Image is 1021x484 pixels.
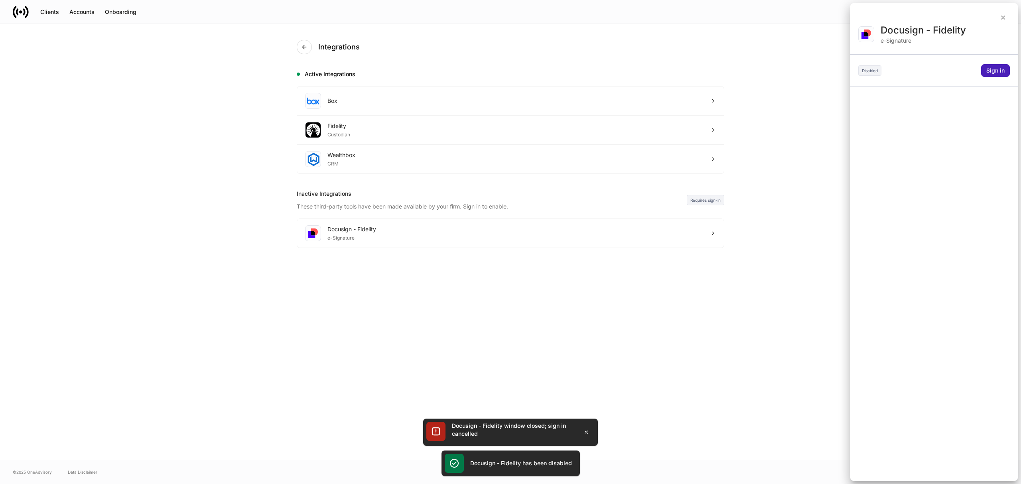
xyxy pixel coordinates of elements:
div: Docusign - Fidelity window closed; sign in cancelled [452,422,572,438]
div: Sign in [986,68,1005,73]
div: Docusign - Fidelity [881,24,1010,37]
h5: Docusign - Fidelity has been disabled [470,459,572,467]
div: Disabled [858,65,881,76]
button: Sign in [981,64,1010,77]
div: e-Signature [881,37,1010,45]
